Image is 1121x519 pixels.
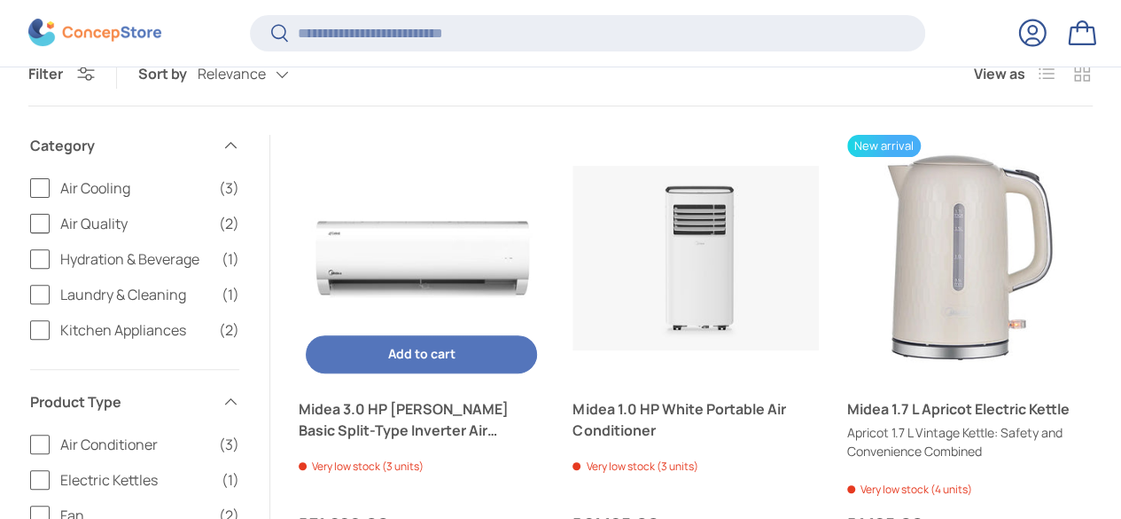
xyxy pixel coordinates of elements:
span: Air Quality [60,213,208,234]
img: ConcepStore [28,20,161,47]
span: New arrival [847,135,921,157]
summary: Category [30,114,239,177]
span: Category [30,135,211,156]
button: Add to cart [306,335,537,374]
span: Air Conditioner [60,434,208,455]
span: Relevance [198,66,266,83]
a: Midea 1.0 HP White Portable Air Conditioner [572,135,818,381]
span: (1) [222,469,239,491]
span: (2) [219,319,239,341]
span: Electric Kettles [60,469,211,491]
a: Midea 1.0 HP White Portable Air Conditioner [572,398,818,441]
a: Midea 1.7 L Apricot Electric Kettle [847,398,1093,420]
span: Laundry & Cleaning [60,284,211,305]
button: Filter [28,64,95,83]
span: (1) [222,284,239,305]
span: Hydration & Beverage [60,248,211,270]
a: Midea 3.0 HP [PERSON_NAME] Basic Split-Type Inverter Air Conditioner [299,398,544,441]
span: Product Type [30,391,211,413]
span: (1) [222,248,239,270]
span: Filter [28,64,63,83]
span: Air Cooling [60,177,208,199]
summary: Product Type [30,370,239,434]
span: View as [974,63,1025,84]
span: (2) [219,213,239,234]
span: (3) [219,177,239,199]
span: Kitchen Appliances [60,319,208,341]
span: (3) [219,434,239,455]
span: Add to cart [388,345,455,362]
button: Relevance [198,59,324,90]
label: Sort by [138,63,198,84]
a: Midea 3.0 HP Celest Basic Split-Type Inverter Air Conditioner [299,135,544,381]
a: Midea 1.7 L Apricot Electric Kettle [847,135,1093,381]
